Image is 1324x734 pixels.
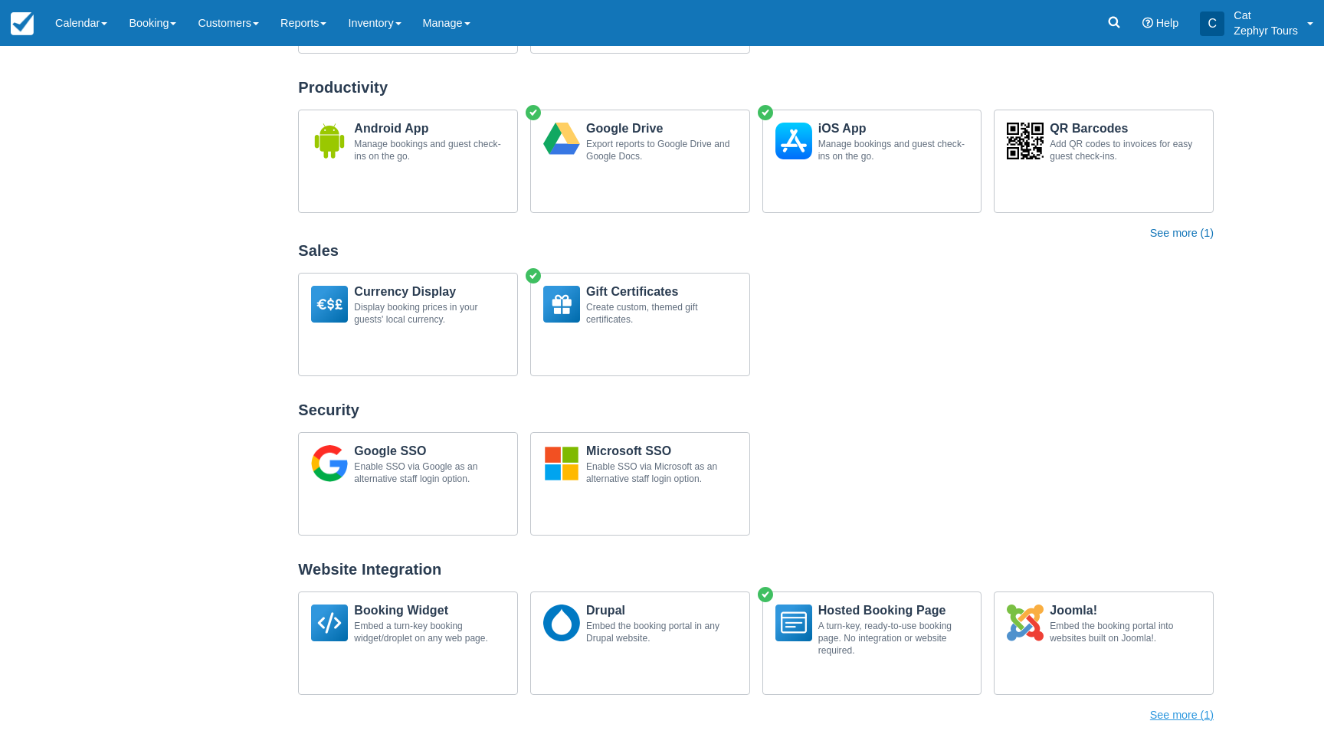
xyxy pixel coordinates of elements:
img: MicrosoftLogin [543,445,580,482]
span: Active [756,585,775,604]
a: GoogleLoginGoogle SSOEnable SSO via Google as an alternative staff login option. [298,432,518,536]
img: Joomla [1007,605,1044,641]
img: GoogleLogin [311,445,348,482]
p: Booking Widget [354,605,505,617]
a: CurrencyDisplayCurrency DisplayDisplay booking prices in your guests' local currency. [298,273,518,376]
p: Joomla! [1050,605,1201,617]
button: See more (1) [1150,707,1214,724]
img: GoogleDrive [543,123,580,159]
img: QRCodes [1007,123,1044,159]
a: GiftCertGift CertificatesCreate custom, themed gift certificates. [530,273,750,376]
p: Hosted Booking Page [818,605,969,617]
a: JoomlaJoomla!Embed the booking portal into websites built on Joomla!. [994,591,1214,695]
div: Enable SSO via Google as an alternative staff login option. [354,460,505,485]
div: Productivity [298,78,1214,97]
div: C [1200,11,1224,36]
p: Currency Display [354,286,505,298]
div: Add QR codes to invoices for easy guest check-ins. [1050,138,1201,162]
div: Website Integration [298,560,1214,579]
span: Active [524,103,542,122]
img: Drupal [543,605,580,641]
div: Security [298,401,1214,420]
div: Create custom, themed gift certificates. [586,301,737,326]
div: Display booking prices in your guests' local currency. [354,301,505,326]
div: Manage bookings and guest check-ins on the go. [354,138,505,162]
a: HostedHosted Booking PageA turn-key, ready-to-use booking page. No integration or website required. [762,591,982,695]
div: Embed the booking portal into websites built on Joomla!. [1050,620,1201,644]
a: MicrosoftLoginMicrosoft SSOEnable SSO via Microsoft as an alternative staff login option. [530,432,750,536]
i: Help [1142,18,1153,28]
a: DrupalDrupalEmbed the booking portal in any Drupal website. [530,591,750,695]
div: Manage bookings and guest check-ins on the go. [818,138,969,162]
p: Microsoft SSO [586,445,737,457]
p: Cat [1234,8,1298,23]
a: GoogleDriveGoogle DriveExport reports to Google Drive and Google Docs. [530,110,750,213]
span: Active [524,267,542,285]
a: DropletBooking WidgetEmbed a turn-key booking widget/droplet on any web page. [298,591,518,695]
p: Android App [354,123,505,135]
img: iOS [775,123,812,159]
img: CurrencyDisplay [311,286,348,323]
div: Embed the booking portal in any Drupal website. [586,620,737,644]
span: Active [756,103,775,122]
a: AndroidAppAndroid AppManage bookings and guest check-ins on the go. [298,110,518,213]
img: Hosted [775,605,812,641]
p: Zephyr Tours [1234,23,1298,38]
p: Gift Certificates [586,286,737,298]
img: checkfront-main-nav-mini-logo.png [11,12,34,35]
p: Google Drive [586,123,737,135]
img: Droplet [311,605,348,641]
div: Sales [298,241,1214,261]
div: Enable SSO via Microsoft as an alternative staff login option. [586,460,737,485]
a: QRCodesQR BarcodesAdd QR codes to invoices for easy guest check-ins. [994,110,1214,213]
p: Google SSO [354,445,505,457]
img: AndroidApp [311,123,348,159]
p: QR Barcodes [1050,123,1201,135]
img: GiftCert [543,286,580,323]
a: iOSiOS AppManage bookings and guest check-ins on the go. [762,110,982,213]
p: Drupal [586,605,737,617]
div: Export reports to Google Drive and Google Docs. [586,138,737,162]
span: Help [1156,17,1179,29]
div: Embed a turn-key booking widget/droplet on any web page. [354,620,505,644]
p: iOS App [818,123,969,135]
button: See more (1) [1150,225,1214,242]
div: A turn-key, ready-to-use booking page. No integration or website required. [818,620,969,657]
